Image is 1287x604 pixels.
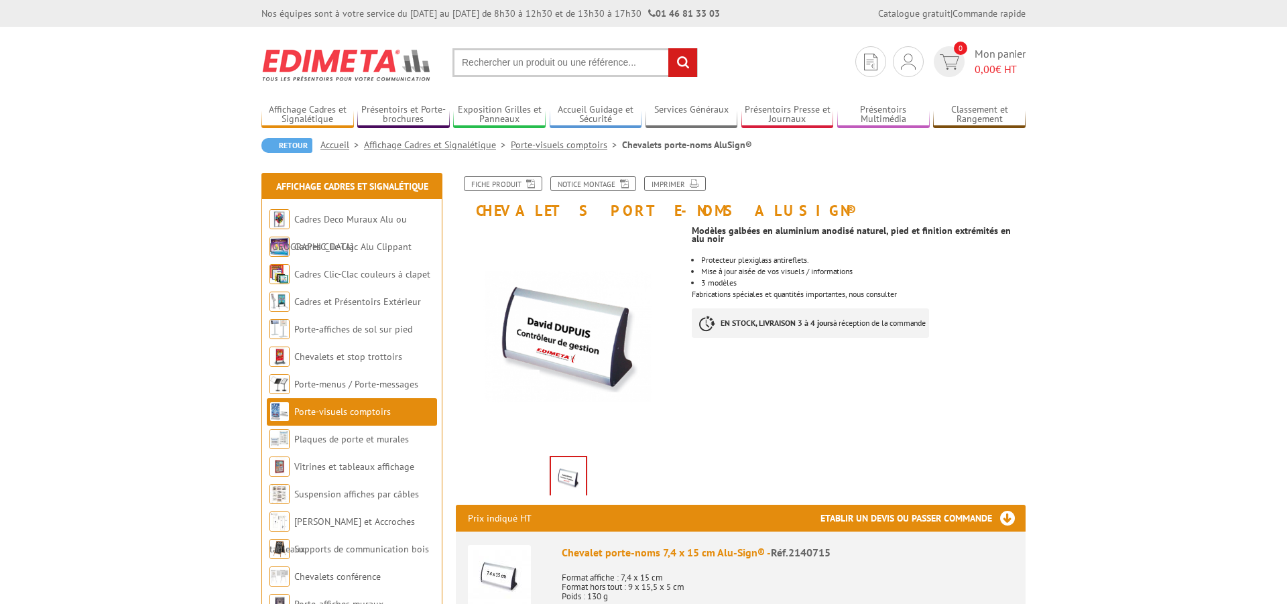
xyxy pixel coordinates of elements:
img: Cadres et Présentoirs Extérieur [269,292,290,312]
a: Chevalets et stop trottoirs [294,351,402,363]
input: rechercher [668,48,697,77]
img: devis rapide [901,54,916,70]
img: Cadres Deco Muraux Alu ou Bois [269,209,290,229]
a: Exposition Grilles et Panneaux [453,104,546,126]
img: Porte-affiches de sol sur pied [269,319,290,339]
a: Accueil Guidage et Sécurité [550,104,642,126]
span: Mon panier [975,46,1026,77]
a: Chevalets conférence [294,570,381,583]
strong: Modèles galbées en aluminium anodisé naturel, pied et finition extrémités en alu noir [692,225,1011,245]
p: Format affiche : 7,4 x 15 cm Format hors tout : 9 x 15,5 x 5 cm Poids : 130 g [562,564,1014,601]
a: Supports de communication bois [294,543,429,555]
input: Rechercher un produit ou une référence... [452,48,698,77]
img: Chevalets et stop trottoirs [269,347,290,367]
a: Affichage Cadres et Signalétique [261,104,354,126]
a: Vitrines et tableaux affichage [294,461,414,473]
span: 0,00 [975,62,995,76]
a: Présentoirs Multimédia [837,104,930,126]
a: Catalogue gratuit [878,7,951,19]
a: Classement et Rangement [933,104,1026,126]
a: Cadres Deco Muraux Alu ou [GEOGRAPHIC_DATA] [269,213,407,253]
strong: EN STOCK, LIVRAISON 3 à 4 jours [721,318,833,328]
a: Notice Montage [550,176,636,191]
span: € HT [975,62,1026,77]
div: Fabrications spéciales et quantités importantes, nous consulter [692,219,1036,351]
a: Fiche produit [464,176,542,191]
a: Cadres Clic-Clac Alu Clippant [294,241,412,253]
img: porte_visuels_comptoirs_2140715_1.jpg [456,225,682,451]
img: Chevalets conférence [269,566,290,587]
li: Mise à jour aisée de vos visuels / informations [701,267,1026,276]
div: Nos équipes sont à votre service du [DATE] au [DATE] de 8h30 à 12h30 et de 13h30 à 17h30 [261,7,720,20]
img: Porte-menus / Porte-messages [269,374,290,394]
p: à réception de la commande [692,308,929,338]
img: Plaques de porte et murales [269,429,290,449]
img: Suspension affiches par câbles [269,484,290,504]
h3: Etablir un devis ou passer commande [820,505,1026,532]
a: [PERSON_NAME] et Accroches tableaux [269,516,415,555]
a: Suspension affiches par câbles [294,488,419,500]
img: Cadres Clic-Clac couleurs à clapet [269,264,290,284]
div: Chevalet porte-noms 7,4 x 15 cm Alu-Sign® - [562,545,1014,560]
p: Prix indiqué HT [468,505,532,532]
a: Cadres Clic-Clac couleurs à clapet [294,268,430,280]
strong: 01 46 81 33 03 [648,7,720,19]
img: Porte-visuels comptoirs [269,402,290,422]
a: Services Généraux [646,104,738,126]
a: Plaques de porte et murales [294,433,409,445]
a: Présentoirs et Porte-brochures [357,104,450,126]
img: Cimaises et Accroches tableaux [269,511,290,532]
li: 3 modèles [701,279,1026,287]
a: Accueil [320,139,364,151]
a: Retour [261,138,312,153]
a: Porte-visuels comptoirs [511,139,622,151]
div: | [878,7,1026,20]
li: Protecteur plexiglass antireflets. [701,256,1026,264]
span: 0 [954,42,967,55]
a: Porte-menus / Porte-messages [294,378,418,390]
a: Affichage Cadres et Signalétique [276,180,428,192]
a: Présentoirs Presse et Journaux [741,104,834,126]
img: porte_visuels_comptoirs_2140715_1.jpg [551,457,586,499]
img: devis rapide [864,54,877,70]
a: Commande rapide [953,7,1026,19]
a: devis rapide 0 Mon panier 0,00€ HT [930,46,1026,77]
a: Porte-visuels comptoirs [294,406,391,418]
a: Imprimer [644,176,706,191]
a: Porte-affiches de sol sur pied [294,323,412,335]
img: Vitrines et tableaux affichage [269,457,290,477]
li: Chevalets porte-noms AluSign® [622,138,752,152]
img: Edimeta [261,40,432,90]
span: Réf.2140715 [771,546,831,559]
a: Affichage Cadres et Signalétique [364,139,511,151]
img: devis rapide [940,54,959,70]
a: Cadres et Présentoirs Extérieur [294,296,421,308]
